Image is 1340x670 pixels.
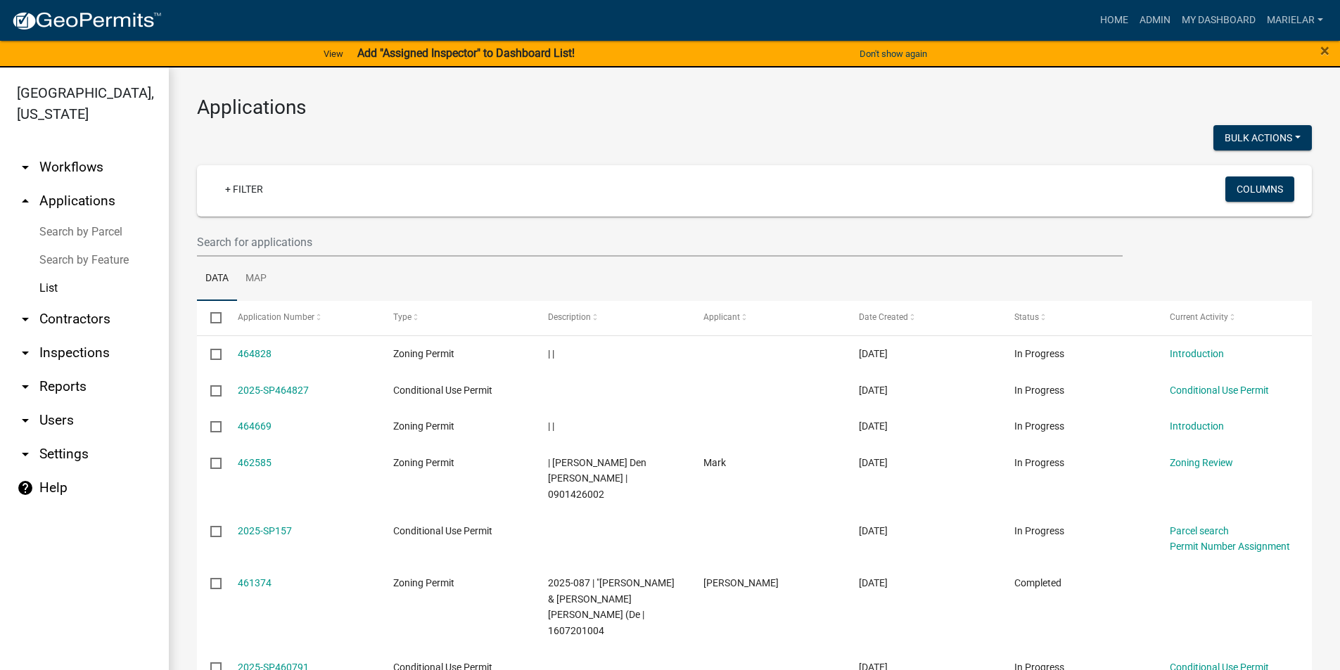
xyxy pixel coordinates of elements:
span: 08/16/2025 [859,385,888,396]
button: Don't show again [854,42,933,65]
span: 08/12/2025 [859,457,888,468]
a: Home [1095,7,1134,34]
span: Zoning Permit [393,457,454,468]
span: Type [393,312,411,322]
span: Current Activity [1170,312,1228,322]
a: My Dashboard [1176,7,1261,34]
a: Map [237,257,275,302]
a: 2025-SP157 [238,525,292,536]
span: In Progress [1014,457,1064,468]
button: Bulk Actions [1213,125,1312,150]
a: 464669 [238,420,272,432]
a: View [318,42,349,65]
span: Completed [1014,577,1061,588]
a: Introduction [1170,348,1224,359]
span: In Progress [1014,385,1064,396]
a: marielar [1261,7,1329,34]
span: In Progress [1014,525,1064,536]
a: Conditional Use Permit [1170,385,1269,396]
i: arrow_drop_down [17,159,34,176]
a: Data [197,257,237,302]
datatable-header-cell: Application Number [224,301,379,335]
i: help [17,479,34,496]
datatable-header-cell: Description [535,301,690,335]
span: 08/08/2025 [859,577,888,588]
span: Description [548,312,591,322]
button: Close [1320,42,1329,59]
h3: Applications [197,96,1312,120]
span: 08/15/2025 [859,420,888,432]
span: | | [548,420,554,432]
span: Zoning Permit [393,348,454,359]
span: × [1320,41,1329,60]
input: Search for applications [197,228,1123,257]
a: 464828 [238,348,272,359]
strong: Add "Assigned Inspector" to Dashboard List! [357,46,575,60]
i: arrow_drop_down [17,412,34,429]
span: Status [1014,312,1039,322]
datatable-header-cell: Status [1001,301,1156,335]
span: | Mark Den Hollander | 0901426002 [548,457,646,501]
a: Parcel search [1170,525,1229,536]
span: Zoning Permit [393,577,454,588]
span: In Progress [1014,348,1064,359]
datatable-header-cell: Current Activity [1156,301,1312,335]
span: Applicant [703,312,740,322]
datatable-header-cell: Type [379,301,535,335]
button: Columns [1225,176,1294,202]
span: 08/16/2025 [859,348,888,359]
i: arrow_drop_up [17,193,34,210]
span: Wendell Van beek [703,577,779,588]
span: 08/11/2025 [859,525,888,536]
datatable-header-cell: Select [197,301,224,335]
span: Date Created [859,312,908,322]
datatable-header-cell: Applicant [690,301,846,335]
i: arrow_drop_down [17,446,34,463]
i: arrow_drop_down [17,344,34,361]
a: Admin [1134,7,1176,34]
a: 461374 [238,577,272,588]
a: 462585 [238,457,272,468]
span: 2025-087 | "BEEK, WENDELL D. & MOLLY M. VAN JT (De | 1607201004 [548,577,675,636]
datatable-header-cell: Date Created [846,301,1001,335]
span: Zoning Permit [393,420,454,432]
a: Introduction [1170,420,1224,432]
a: + Filter [214,176,274,202]
i: arrow_drop_down [17,311,34,328]
span: Conditional Use Permit [393,385,492,396]
span: In Progress [1014,420,1064,432]
a: Zoning Review [1170,457,1233,468]
span: Conditional Use Permit [393,525,492,536]
span: Application Number [238,312,314,322]
span: | | [548,348,554,359]
i: arrow_drop_down [17,378,34,395]
a: 2025-SP464827 [238,385,309,396]
span: Mark [703,457,726,468]
a: Permit Number Assignment [1170,541,1290,552]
